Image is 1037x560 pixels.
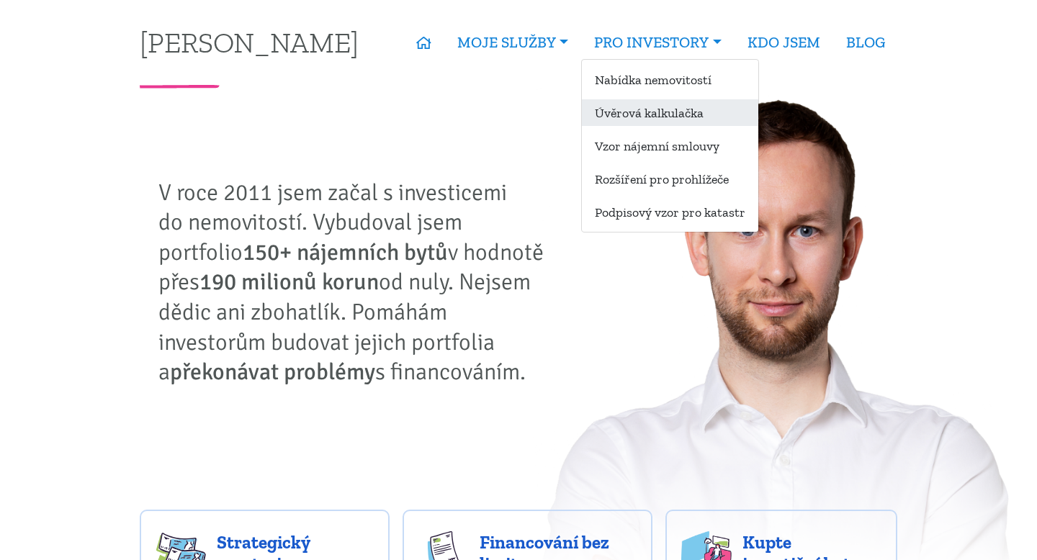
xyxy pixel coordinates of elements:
[199,268,379,296] strong: 190 milionů korun
[444,26,581,59] a: MOJE SLUŽBY
[582,99,758,126] a: Úvěrová kalkulačka
[170,358,375,386] strong: překonávat problémy
[735,26,833,59] a: KDO JSEM
[140,28,359,56] a: [PERSON_NAME]
[582,199,758,225] a: Podpisový vzor pro katastr
[243,238,448,266] strong: 150+ nájemních bytů
[582,166,758,192] a: Rozšíření pro prohlížeče
[833,26,898,59] a: BLOG
[581,26,734,59] a: PRO INVESTORY
[582,66,758,93] a: Nabídka nemovitostí
[158,178,555,387] p: V roce 2011 jsem začal s investicemi do nemovitostí. Vybudoval jsem portfolio v hodnotě přes od n...
[582,132,758,159] a: Vzor nájemní smlouvy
